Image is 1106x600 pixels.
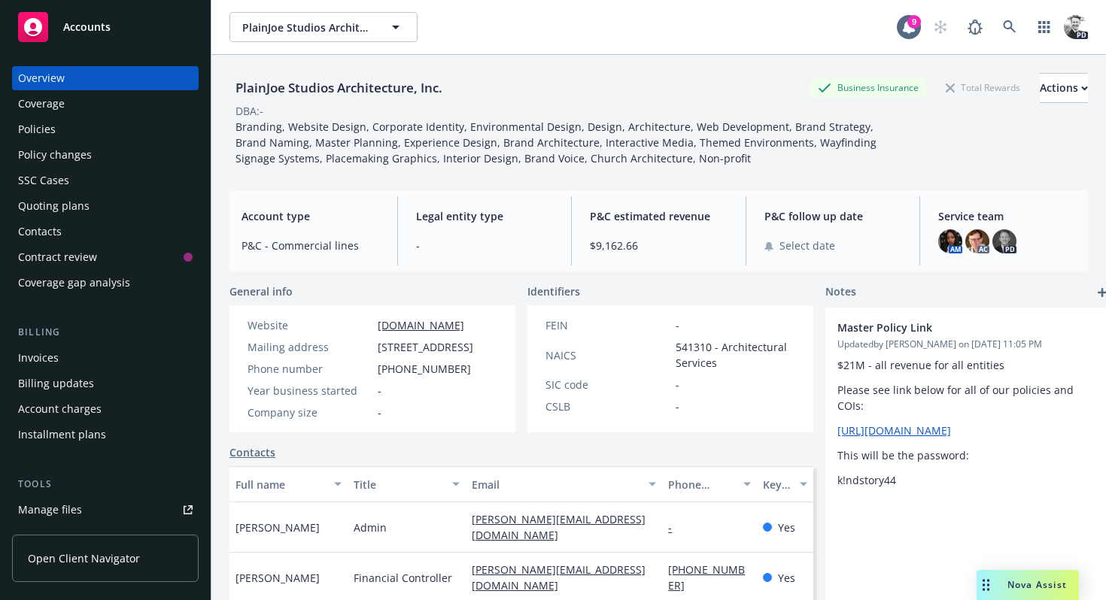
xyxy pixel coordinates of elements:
[63,21,111,33] span: Accounts
[676,377,679,392] span: -
[938,208,1076,224] span: Service team
[229,444,275,460] a: Contacts
[235,520,320,535] span: [PERSON_NAME]
[12,498,199,522] a: Manage files
[1040,73,1088,103] button: Actions
[18,220,62,244] div: Contacts
[242,208,379,224] span: Account type
[545,317,670,333] div: FEIN
[590,208,728,224] span: P&C estimated revenue
[545,347,670,363] div: NAICS
[248,405,372,420] div: Company size
[229,12,418,42] button: PlainJoe Studios Architecture, Inc.
[18,498,82,522] div: Manage files
[348,466,466,502] button: Title
[18,194,90,218] div: Quoting plans
[378,383,381,398] span: -
[938,78,1028,97] div: Total Rewards
[18,117,56,141] div: Policies
[12,271,199,295] a: Coverage gap analysis
[1040,74,1088,102] div: Actions
[235,103,263,119] div: DBA: -
[378,339,473,355] span: [STREET_ADDRESS]
[545,398,670,414] div: CSLB
[837,338,1099,351] span: Updated by [PERSON_NAME] on [DATE] 11:05 PM
[18,168,69,192] div: SSC Cases
[778,520,795,535] span: Yes
[378,405,381,420] span: -
[18,346,59,370] div: Invoices
[466,466,662,502] button: Email
[12,117,199,141] a: Policies
[1007,578,1067,591] span: Nova Assist
[590,238,728,253] span: $9,162.66
[977,570,995,600] div: Drag to move
[662,466,757,502] button: Phone number
[938,229,962,253] img: photo
[472,562,646,592] a: [PERSON_NAME][EMAIL_ADDRESS][DOMAIN_NAME]
[12,220,199,244] a: Contacts
[12,397,199,421] a: Account charges
[12,168,199,192] a: SSC Cases
[757,466,813,502] button: Key contact
[668,520,684,535] a: -
[248,317,372,333] div: Website
[825,283,856,302] span: Notes
[810,78,926,97] div: Business Insurance
[18,271,130,295] div: Coverage gap analysis
[18,143,92,167] div: Policy changes
[18,66,65,90] div: Overview
[242,20,372,35] span: PlainJoe Studios Architecture, Inc.
[668,562,745,592] a: [PHONE_NUMBER]
[12,143,199,167] a: Policy changes
[242,238,379,253] span: P&C - Commercial lines
[837,472,1099,488] p: k!ndstory44
[925,12,956,42] a: Start snowing
[235,570,320,586] span: [PERSON_NAME]
[837,382,1099,414] p: Please see link below for all of our policies and COIs:
[12,371,199,395] a: Billing updates
[18,371,94,395] div: Billing updates
[472,477,640,492] div: Email
[763,477,791,492] div: Key contact
[12,423,199,447] a: Installment plans
[12,6,199,48] a: Accounts
[992,229,1016,253] img: photo
[248,361,372,377] div: Phone number
[248,383,372,398] div: Year business started
[18,397,102,421] div: Account charges
[472,512,646,542] a: [PERSON_NAME][EMAIL_ADDRESS][DOMAIN_NAME]
[779,238,835,253] span: Select date
[354,520,387,535] span: Admin
[1029,12,1059,42] a: Switch app
[229,283,293,299] span: General info
[248,339,372,355] div: Mailing address
[18,423,106,447] div: Installment plans
[837,357,1099,373] p: $21M - all revenue for all entities
[235,477,325,492] div: Full name
[378,318,464,332] a: [DOMAIN_NAME]
[764,208,902,224] span: P&C follow up date
[12,477,199,492] div: Tools
[12,194,199,218] a: Quoting plans
[668,477,734,492] div: Phone number
[837,423,951,438] a: [URL][DOMAIN_NAME]
[354,477,443,492] div: Title
[378,361,471,377] span: [PHONE_NUMBER]
[977,570,1079,600] button: Nova Assist
[229,466,348,502] button: Full name
[995,12,1025,42] a: Search
[229,78,448,98] div: PlainJoe Studios Architecture, Inc.
[1064,15,1088,39] img: photo
[28,550,140,566] span: Open Client Navigator
[18,92,65,116] div: Coverage
[235,120,880,165] span: Branding, Website Design, Corporate Identity, Environmental Design, Design, Architecture, Web Dev...
[837,447,1099,463] p: This will be the password:
[676,317,679,333] span: -
[676,339,795,371] span: 541310 - Architectural Services
[416,238,554,253] span: -
[12,346,199,370] a: Invoices
[545,377,670,392] div: SIC code
[18,245,97,269] div: Contract review
[965,229,989,253] img: photo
